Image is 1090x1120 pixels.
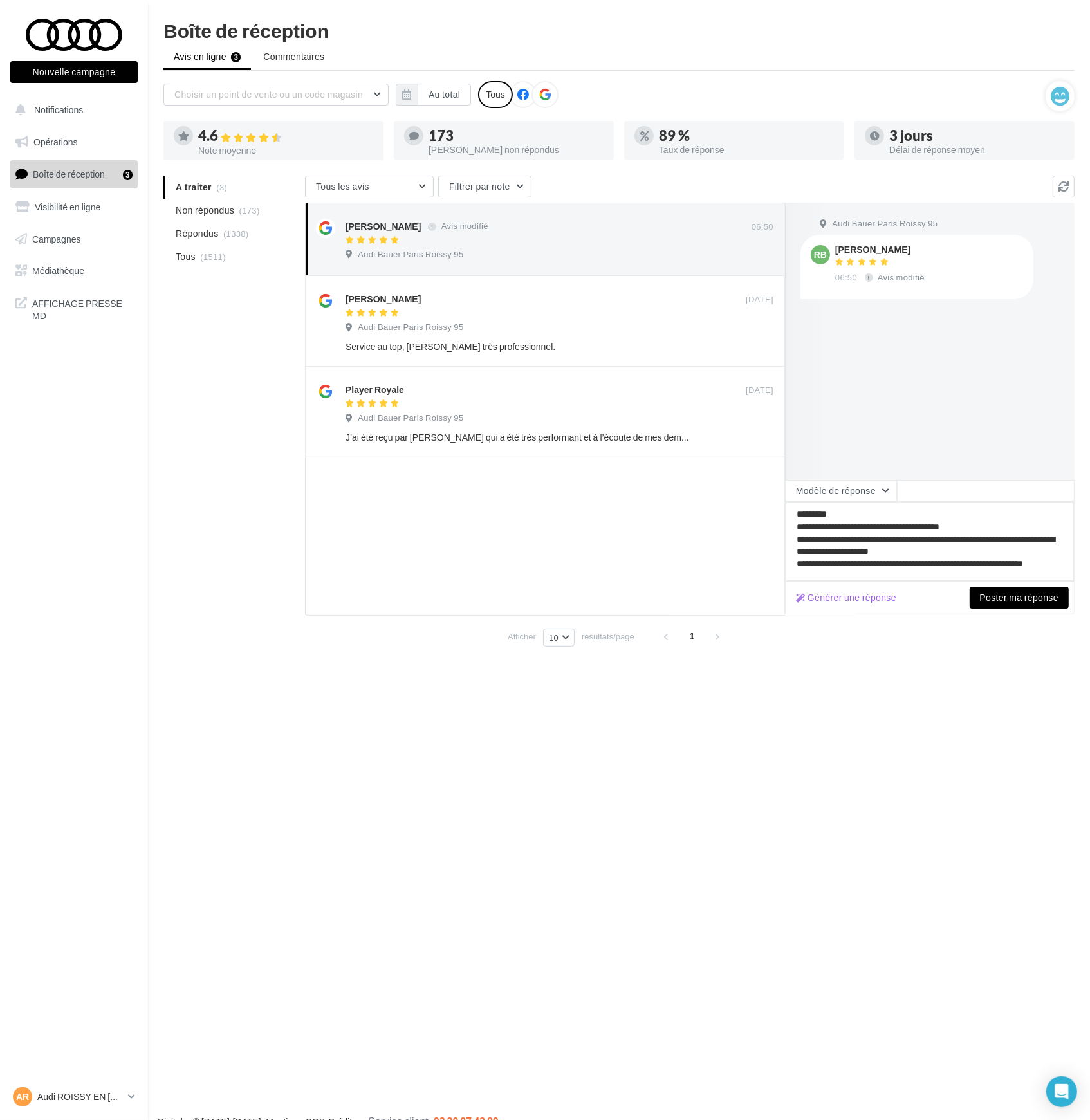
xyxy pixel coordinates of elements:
[8,129,140,156] a: Opérations
[8,289,140,327] a: AFFICHAGE PRESSE MD
[889,145,1064,154] div: Délai de réponse moyen
[396,84,471,106] button: Au total
[549,632,559,643] span: 10
[8,226,140,253] a: Campagnes
[346,383,404,396] div: Player Royale
[8,160,140,188] a: Boîte de réception3
[543,629,575,647] button: 10
[239,205,260,216] span: (173)
[418,84,471,106] button: Au total
[198,129,373,143] div: 4.6
[429,129,604,143] div: 173
[123,170,133,180] div: 3
[752,221,773,233] span: 06:50
[263,50,324,63] span: Commentaires
[8,194,140,221] a: Visibilité en ligne
[316,181,369,192] span: Tous les avis
[746,294,773,306] span: [DATE]
[163,21,1075,40] div: Boîte de réception
[176,204,234,217] span: Non répondus
[508,630,536,643] span: Afficher
[8,96,135,124] button: Notifications
[438,176,531,197] button: Filtrer par note
[358,249,463,261] span: Audi Bauer Paris Roissy 95
[878,272,925,282] span: Avis modifié
[8,257,140,284] a: Médiathèque
[835,272,857,284] span: 06:50
[746,385,773,396] span: [DATE]
[16,1090,29,1103] span: AR
[32,233,81,244] span: Campagnes
[346,340,690,353] div: Service au top, [PERSON_NAME] très professionnel.
[346,293,421,306] div: [PERSON_NAME]
[37,1090,123,1103] p: Audi ROISSY EN [GEOGRAPHIC_DATA]
[358,322,463,333] span: Audi Bauer Paris Roissy 95
[34,104,83,115] span: Notifications
[1046,1076,1077,1107] div: Open Intercom Messenger
[163,84,389,106] button: Choisir un point de vente ou un code magasin
[478,81,513,108] div: Tous
[659,145,834,154] div: Taux de réponse
[889,129,1064,143] div: 3 jours
[223,228,249,239] span: (1338)
[33,169,105,179] span: Boîte de réception
[346,220,421,233] div: [PERSON_NAME]
[659,129,834,143] div: 89 %
[32,295,133,322] span: AFFICHAGE PRESSE MD
[176,250,196,263] span: Tous
[35,201,100,212] span: Visibilité en ligne
[582,630,634,643] span: résultats/page
[682,626,703,647] span: 1
[200,252,226,262] span: (1511)
[441,221,488,232] span: Avis modifié
[10,61,138,83] button: Nouvelle campagne
[814,248,827,261] span: RB
[305,176,434,197] button: Tous les avis
[832,218,938,230] span: Audi Bauer Paris Roissy 95
[358,412,463,424] span: Audi Bauer Paris Roissy 95
[970,587,1069,609] button: Poster ma réponse
[198,146,373,155] div: Note moyenne
[174,89,363,100] span: Choisir un point de vente ou un code magasin
[32,265,84,276] span: Médiathèque
[429,145,604,154] div: [PERSON_NAME] non répondus
[346,431,690,444] div: J’ai été reçu par [PERSON_NAME] qui a été très performant et à l’écoute de mes demandes. Très bon...
[33,136,77,147] span: Opérations
[10,1085,138,1109] a: AR Audi ROISSY EN [GEOGRAPHIC_DATA]
[176,227,219,240] span: Répondus
[835,245,927,254] div: [PERSON_NAME]
[791,590,901,605] button: Générer une réponse
[785,480,897,502] button: Modèle de réponse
